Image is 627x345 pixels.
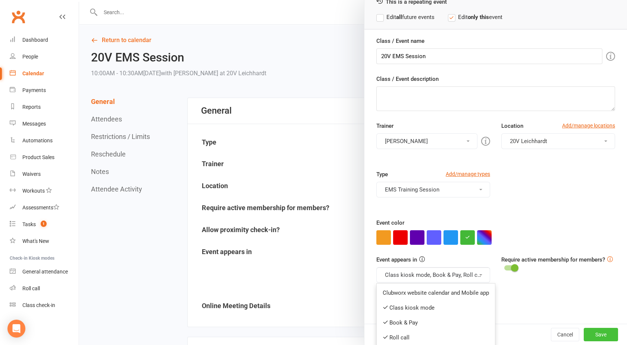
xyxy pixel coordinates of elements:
a: Waivers [10,166,79,183]
a: Roll call [10,280,79,297]
div: Calendar [22,70,44,76]
div: Messages [22,121,46,127]
button: Class kiosk mode, Book & Pay, Roll call [376,267,490,283]
a: Payments [10,82,79,99]
a: Class kiosk mode [377,300,495,315]
a: General attendance kiosk mode [10,263,79,280]
a: Add/manage types [446,170,490,178]
a: Book & Pay [377,315,495,330]
a: What's New [10,233,79,250]
div: Tasks [22,221,36,227]
label: Type [376,170,388,179]
label: Require active membership for members? [501,256,605,263]
a: Assessments [10,199,79,216]
label: Class / Event name [376,37,424,45]
label: Trainer [376,121,394,130]
strong: all [396,14,402,20]
a: Calendar [10,65,79,82]
button: Cancel [551,328,579,341]
a: Automations [10,132,79,149]
div: Payments [22,87,46,93]
span: 1 [41,221,47,227]
a: Messages [10,115,79,132]
label: Edit event [448,13,502,22]
button: [PERSON_NAME] [376,133,477,149]
div: Roll call [22,285,40,291]
a: Reports [10,99,79,115]
div: Class check-in [22,302,55,308]
div: Waivers [22,171,41,177]
div: Open Intercom Messenger [7,320,25,338]
div: Reports [22,104,41,110]
a: Product Sales [10,149,79,166]
a: Clubworx [9,7,28,26]
a: People [10,48,79,65]
div: People [22,54,38,60]
label: Edit future events [376,13,435,22]
button: EMS Training Session [376,182,490,197]
input: Enter event name [376,48,602,64]
div: Automations [22,137,53,143]
div: Assessments [22,205,59,211]
label: Event appears in [376,255,417,264]
a: Dashboard [10,32,79,48]
label: Class / Event description [376,75,439,83]
a: Roll call [377,330,495,345]
a: Class kiosk mode [10,297,79,314]
div: Workouts [22,188,45,194]
a: Clubworx website calendar and Mobile app [377,285,495,300]
a: Workouts [10,183,79,199]
strong: only this [468,14,489,20]
div: What's New [22,238,49,244]
button: 20V Leichhardt [501,133,615,149]
a: Tasks 1 [10,216,79,233]
button: Save [584,328,618,341]
label: Location [501,121,523,130]
a: Add/manage locations [562,121,615,130]
div: General attendance [22,269,68,275]
label: Event color [376,218,404,227]
div: Product Sales [22,154,54,160]
span: 20V Leichhardt [510,138,547,145]
div: Dashboard [22,37,48,43]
